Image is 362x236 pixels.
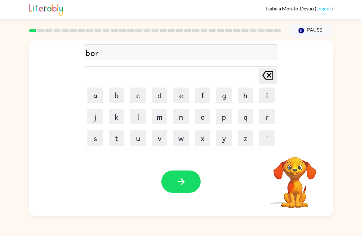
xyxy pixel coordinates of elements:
img: Literably [29,2,63,16]
button: k [109,109,124,124]
button: n [173,109,189,124]
button: u [130,130,146,146]
button: e [173,88,189,103]
button: s [87,130,103,146]
button: j [87,109,103,124]
button: l [130,109,146,124]
button: h [238,88,253,103]
button: v [152,130,167,146]
button: t [109,130,124,146]
a: Logout [316,6,331,11]
button: ' [259,130,275,146]
button: b [109,88,124,103]
button: m [152,109,167,124]
span: Isabela Morato-Desuo [266,6,315,11]
video: Your browser must support playing .mp4 files to use Literably. Please try using another browser. [264,148,325,209]
button: a [87,88,103,103]
button: y [216,130,232,146]
button: p [216,109,232,124]
button: g [216,88,232,103]
button: r [259,109,275,124]
div: ( ) [266,6,333,11]
button: f [195,88,210,103]
button: x [195,130,210,146]
button: w [173,130,189,146]
div: bor [86,46,276,59]
button: c [130,88,146,103]
button: Pause [288,24,333,38]
button: i [259,88,275,103]
button: q [238,109,253,124]
button: o [195,109,210,124]
button: d [152,88,167,103]
button: z [238,130,253,146]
